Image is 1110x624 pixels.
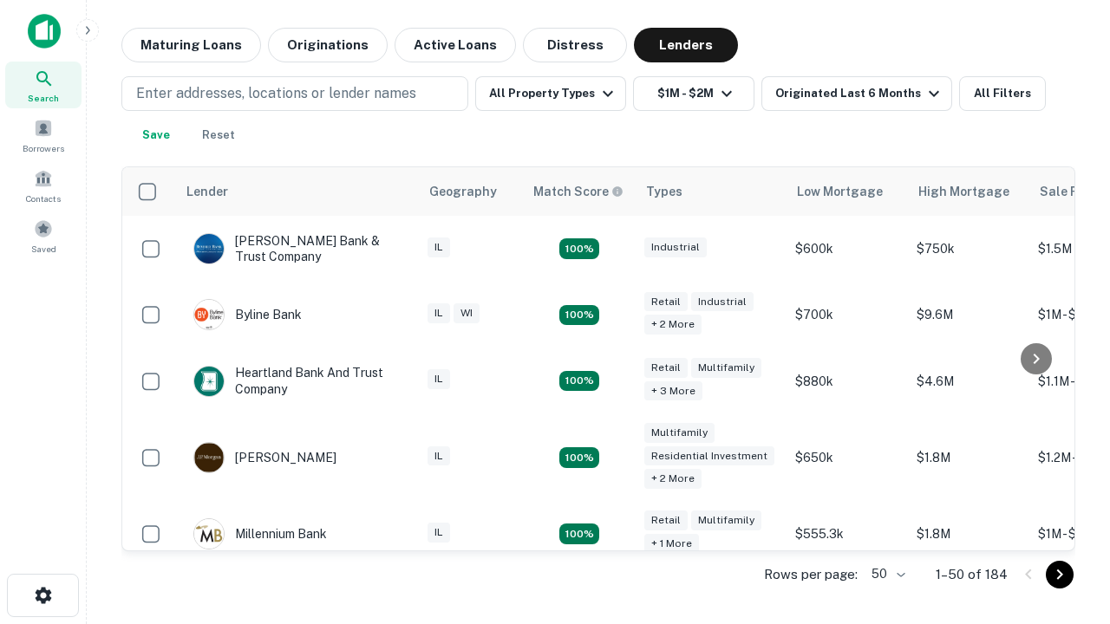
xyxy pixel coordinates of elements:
a: Contacts [5,162,82,209]
span: Search [28,91,59,105]
div: Matching Properties: 19, hasApolloMatch: undefined [559,371,599,392]
div: Lender [186,181,228,202]
a: Saved [5,212,82,259]
button: Lenders [634,28,738,62]
button: Distress [523,28,627,62]
p: 1–50 of 184 [936,564,1008,585]
div: Multifamily [691,510,761,530]
button: All Property Types [475,76,626,111]
button: Save your search to get updates of matches that match your search criteria. [128,118,184,153]
div: 50 [865,562,908,587]
button: Go to next page [1046,561,1074,588]
div: Matching Properties: 28, hasApolloMatch: undefined [559,238,599,259]
img: picture [194,300,224,329]
div: IL [428,369,450,389]
td: $600k [787,216,908,282]
div: Matching Properties: 16, hasApolloMatch: undefined [559,523,599,544]
button: Active Loans [395,28,516,62]
div: + 3 more [644,381,702,401]
img: picture [194,443,224,472]
button: Reset [191,118,246,153]
td: $650k [787,414,908,502]
th: High Mortgage [908,167,1029,216]
div: Heartland Bank And Trust Company [193,365,402,396]
div: Retail [644,292,688,312]
div: + 1 more [644,534,699,554]
div: Multifamily [644,423,715,443]
td: $700k [787,282,908,348]
th: Lender [176,167,419,216]
div: WI [454,303,480,323]
button: All Filters [959,76,1046,111]
div: Originated Last 6 Months [775,83,944,104]
div: Types [646,181,682,202]
td: $880k [787,348,908,413]
div: [PERSON_NAME] Bank & Trust Company [193,233,402,264]
td: $750k [908,216,1029,282]
div: IL [428,237,450,257]
div: [PERSON_NAME] [193,442,336,473]
a: Borrowers [5,112,82,159]
th: Types [636,167,787,216]
img: picture [194,519,224,549]
div: Matching Properties: 25, hasApolloMatch: undefined [559,447,599,468]
span: Saved [31,242,56,256]
div: Retail [644,358,688,378]
td: $1.8M [908,501,1029,567]
div: High Mortgage [918,181,1009,202]
td: $4.6M [908,348,1029,413]
div: Matching Properties: 20, hasApolloMatch: undefined [559,305,599,326]
button: Originations [268,28,388,62]
p: Rows per page: [764,564,858,585]
div: Retail [644,510,688,530]
iframe: Chat Widget [1023,485,1110,569]
th: Geography [419,167,523,216]
a: Search [5,62,82,108]
button: $1M - $2M [633,76,754,111]
div: Geography [429,181,497,202]
div: Multifamily [691,358,761,378]
td: $1.8M [908,414,1029,502]
th: Low Mortgage [787,167,908,216]
span: Borrowers [23,141,64,155]
div: Byline Bank [193,299,302,330]
th: Capitalize uses an advanced AI algorithm to match your search with the best lender. The match sco... [523,167,636,216]
button: Maturing Loans [121,28,261,62]
div: Low Mortgage [797,181,883,202]
button: Originated Last 6 Months [761,76,952,111]
td: $9.6M [908,282,1029,348]
div: Industrial [644,237,707,257]
span: Contacts [26,192,61,205]
button: Enter addresses, locations or lender names [121,76,468,111]
div: IL [428,523,450,543]
div: IL [428,446,450,466]
div: + 2 more [644,315,702,335]
div: Residential Investment [644,446,774,466]
div: + 2 more [644,469,702,489]
div: Industrial [691,292,754,312]
div: Millennium Bank [193,518,327,549]
img: capitalize-icon.png [28,14,61,49]
td: $555.3k [787,501,908,567]
div: Capitalize uses an advanced AI algorithm to match your search with the best lender. The match sco... [533,182,624,201]
img: picture [194,234,224,263]
div: IL [428,303,450,323]
p: Enter addresses, locations or lender names [136,83,416,104]
h6: Match Score [533,182,620,201]
img: picture [194,367,224,396]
